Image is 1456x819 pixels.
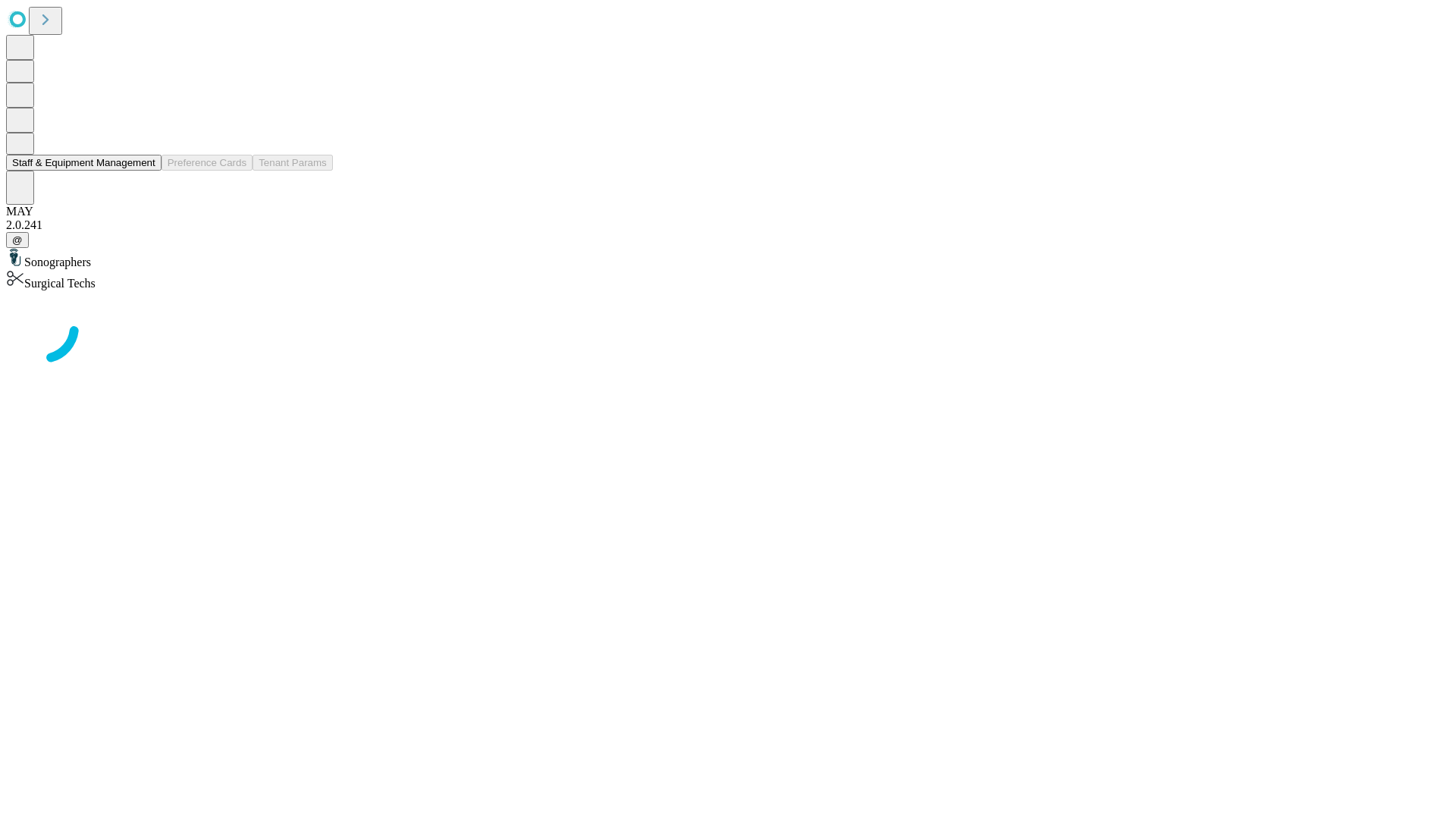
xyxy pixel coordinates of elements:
[6,155,162,171] button: Staff & Equipment Management
[162,155,253,171] button: Preference Cards
[253,155,333,171] button: Tenant Params
[6,205,1450,218] div: MAY
[6,248,1450,269] div: Sonographers
[6,218,1450,232] div: 2.0.241
[6,269,1450,290] div: Surgical Techs
[6,232,29,248] button: @
[12,234,23,246] span: @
